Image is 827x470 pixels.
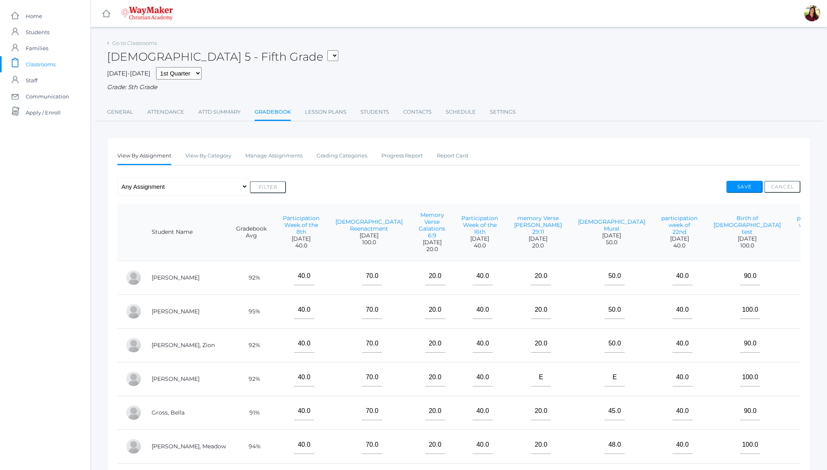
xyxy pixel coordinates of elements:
[245,148,302,164] a: Manage Assignments
[335,218,403,232] a: [DEMOGRAPHIC_DATA] Reenactment
[714,235,781,242] span: [DATE]
[514,235,562,242] span: [DATE]
[107,104,133,120] a: General
[26,40,48,56] span: Families
[726,181,763,193] button: Save
[152,308,200,315] a: [PERSON_NAME]
[107,69,150,77] span: [DATE]-[DATE]
[26,56,56,72] span: Classrooms
[26,24,49,40] span: Students
[117,148,171,165] a: View By Assignment
[661,215,697,235] a: participation week of 22nd
[228,261,275,294] td: 92%
[317,148,367,164] a: Grading Categories
[661,242,697,249] span: 40.0
[125,270,142,286] div: Claire Baker
[26,88,69,104] span: Communication
[419,246,445,253] span: 20.0
[228,396,275,429] td: 91%
[147,104,184,120] a: Attendance
[335,232,403,239] span: [DATE]
[26,8,42,24] span: Home
[152,375,200,382] a: [PERSON_NAME]
[125,371,142,387] div: Carter Glendening
[26,104,61,121] span: Apply / Enroll
[578,218,645,232] a: [DEMOGRAPHIC_DATA] Mural
[514,242,562,249] span: 20.0
[228,204,275,261] th: Gradebook Avg
[228,294,275,328] td: 95%
[461,235,498,242] span: [DATE]
[578,232,645,239] span: [DATE]
[198,104,241,120] a: Attd Summary
[661,235,697,242] span: [DATE]
[125,405,142,421] div: Bella Gross
[152,443,226,450] a: [PERSON_NAME], Meadow
[714,215,781,235] a: Birth of [DEMOGRAPHIC_DATA] test
[250,181,286,193] button: Filter
[125,438,142,454] div: Meadow Lawler
[764,181,800,193] button: Cancel
[152,274,200,281] a: [PERSON_NAME]
[461,215,498,235] a: Participation Week of the 16th
[305,104,346,120] a: Lesson Plans
[804,5,820,21] div: Elizabeth Benzinger
[490,104,516,120] a: Settings
[578,239,645,246] span: 50.0
[335,239,403,246] span: 100.0
[107,51,338,63] h2: [DEMOGRAPHIC_DATA] 5 - Fifth Grade
[228,328,275,362] td: 92%
[446,104,476,120] a: Schedule
[228,362,275,396] td: 92%
[152,409,185,416] a: Gross, Bella
[419,239,445,246] span: [DATE]
[144,204,228,261] th: Student Name
[514,215,562,235] a: memory Verse [PERSON_NAME] 29:11
[360,104,389,120] a: Students
[228,429,275,463] td: 94%
[185,148,231,164] a: View By Category
[381,148,423,164] a: Progress Report
[255,104,291,121] a: Gradebook
[125,337,142,353] div: Zion Davenport
[152,341,215,349] a: [PERSON_NAME], Zion
[112,40,157,46] a: Go to Classrooms
[283,215,319,235] a: Participation Week of the 8th
[437,148,468,164] a: Report Card
[461,242,498,249] span: 40.0
[283,242,319,249] span: 40.0
[26,72,37,88] span: Staff
[714,242,781,249] span: 100.0
[107,83,811,92] div: Grade: 5th Grade
[419,211,445,239] a: Memory Verse Galations 6:9
[403,104,432,120] a: Contacts
[125,303,142,319] div: Josie Bassett
[121,6,173,20] img: 4_waymaker-logo-stack-white.png
[283,235,319,242] span: [DATE]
